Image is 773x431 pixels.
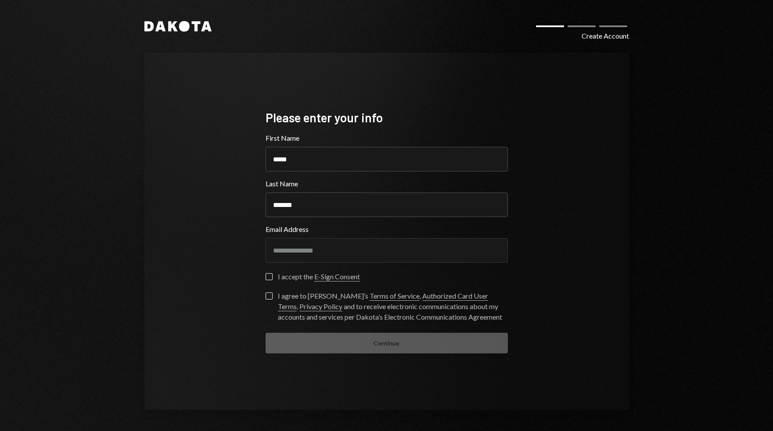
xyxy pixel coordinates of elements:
[266,178,508,189] label: Last Name
[370,292,420,301] a: Terms of Service
[266,109,508,126] div: Please enter your info
[266,273,273,280] button: I accept the E-Sign Consent
[266,224,508,235] label: Email Address
[266,292,273,299] button: I agree to [PERSON_NAME]’s Terms of Service, Authorized Card User Terms, Privacy Policy and to re...
[299,302,342,311] a: Privacy Policy
[278,271,360,282] div: I accept the
[278,291,508,322] div: I agree to [PERSON_NAME]’s , , and to receive electronic communications about my accounts and ser...
[278,292,488,311] a: Authorized Card User Terms
[582,31,629,41] div: Create Account
[314,272,360,281] a: E-Sign Consent
[266,133,508,143] label: First Name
